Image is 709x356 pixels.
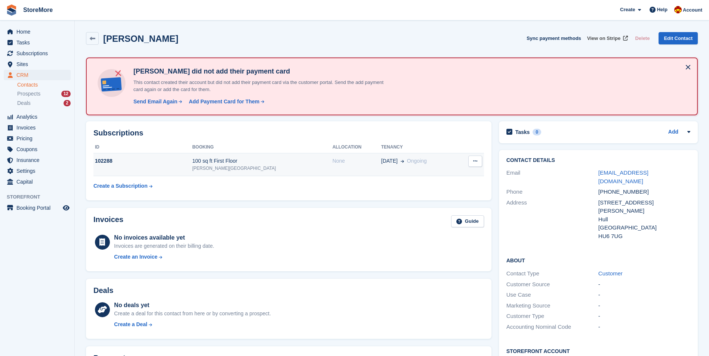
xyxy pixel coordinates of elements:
div: 2 [64,100,71,106]
span: Invoices [16,122,61,133]
span: CRM [16,70,61,80]
a: menu [4,59,71,69]
span: Capital [16,177,61,187]
a: Preview store [62,203,71,212]
span: [DATE] [381,157,398,165]
a: menu [4,203,71,213]
div: Contact Type [506,269,598,278]
h2: [PERSON_NAME] [103,34,178,44]
a: menu [4,26,71,37]
h2: About [506,256,690,264]
a: menu [4,166,71,176]
div: [GEOGRAPHIC_DATA] [598,224,690,232]
div: - [598,280,690,289]
h4: [PERSON_NAME] did not add their payment card [130,67,392,76]
span: Ongoing [407,158,427,164]
p: This contact created their account but did not add their payment card via the customer portal. Se... [130,79,392,93]
div: Marketing Source [506,302,598,310]
img: stora-icon-8386f47178a22dfd0bd8f6a31ec36ba5ce8667c1dd55bd0f319d3a0aa187defe.svg [6,4,17,16]
h2: Contact Details [506,157,690,163]
button: Sync payment methods [527,32,581,44]
h2: Storefront Account [506,347,690,355]
a: View on Stripe [584,32,629,44]
span: Tasks [16,37,61,48]
div: [STREET_ADDRESS][PERSON_NAME] [598,199,690,215]
a: Prospects 12 [17,90,71,98]
div: Hull [598,215,690,224]
span: Pricing [16,133,61,144]
a: menu [4,48,71,59]
span: Prospects [17,90,40,97]
span: Create [620,6,635,13]
div: No invoices available yet [114,233,214,242]
a: Create an Invoice [114,253,214,261]
div: Use Case [506,291,598,299]
div: None [332,157,381,165]
span: Analytics [16,112,61,122]
span: Help [657,6,668,13]
span: Account [683,6,702,14]
div: - [598,302,690,310]
div: Invoices are generated on their billing date. [114,242,214,250]
div: No deals yet [114,301,271,310]
a: Add Payment Card for Them [186,98,265,106]
a: menu [4,70,71,80]
a: Edit Contact [659,32,698,44]
span: Booking Portal [16,203,61,213]
div: Phone [506,188,598,196]
button: Delete [632,32,653,44]
div: Customer Type [506,312,598,321]
a: menu [4,144,71,154]
div: - [598,323,690,331]
a: [EMAIL_ADDRESS][DOMAIN_NAME] [598,169,648,184]
div: Add Payment Card for Them [189,98,259,106]
a: Add [668,128,678,137]
span: Insurance [16,155,61,165]
a: menu [4,122,71,133]
a: menu [4,112,71,122]
img: Store More Team [674,6,682,13]
a: menu [4,133,71,144]
span: Deals [17,100,31,107]
a: Contacts [17,81,71,88]
a: StoreMore [20,4,56,16]
a: Deals 2 [17,99,71,107]
div: Accounting Nominal Code [506,323,598,331]
a: menu [4,37,71,48]
span: Storefront [7,193,74,201]
div: Customer Source [506,280,598,289]
th: Tenancy [381,141,458,153]
img: no-card-linked-e7822e413c904bf8b177c4d89f31251c4716f9871600ec3ca5bfc59e148c83f4.svg [96,67,127,99]
span: Subscriptions [16,48,61,59]
div: - [598,312,690,321]
h2: Invoices [93,215,123,228]
span: View on Stripe [587,35,620,42]
div: Create a deal for this contact from here or by converting a prospect. [114,310,271,318]
h2: Tasks [515,129,530,135]
span: Coupons [16,144,61,154]
th: Booking [192,141,332,153]
span: Settings [16,166,61,176]
h2: Deals [93,286,113,295]
a: menu [4,177,71,187]
a: menu [4,155,71,165]
div: 100 sq ft First Floor [192,157,332,165]
div: Create an Invoice [114,253,157,261]
a: Guide [451,215,484,228]
a: Create a Deal [114,321,271,328]
div: Create a Deal [114,321,147,328]
span: Sites [16,59,61,69]
span: Home [16,26,61,37]
div: [PERSON_NAME][GEOGRAPHIC_DATA] [192,165,332,172]
div: - [598,291,690,299]
div: Create a Subscription [93,182,148,190]
div: 0 [533,129,541,135]
div: [PHONE_NUMBER] [598,188,690,196]
h2: Subscriptions [93,129,484,137]
div: Address [506,199,598,241]
th: Allocation [332,141,381,153]
a: Customer [598,270,623,277]
div: Send Email Again [133,98,178,106]
div: 102288 [93,157,192,165]
th: ID [93,141,192,153]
